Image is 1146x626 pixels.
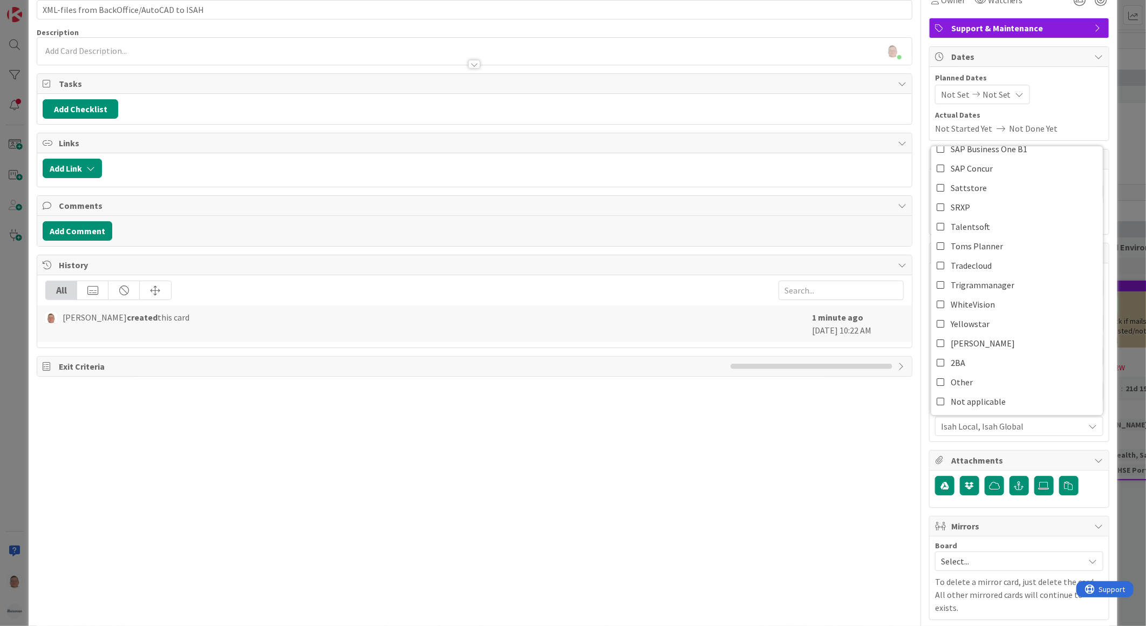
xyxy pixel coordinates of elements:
[951,316,990,332] span: Yellowstar
[127,312,158,323] b: created
[951,520,1089,533] span: Mirrors
[951,219,990,235] span: Talentsoft
[935,575,1103,614] p: To delete a mirror card, just delete the card. All other mirrored cards will continue to exists.
[931,334,1103,353] a: [PERSON_NAME]
[951,355,965,371] span: 2BA
[43,221,112,241] button: Add Comment
[935,72,1103,84] span: Planned Dates
[951,199,970,215] span: SRXP
[931,159,1103,178] a: SAP Concur
[1009,122,1058,135] span: Not Done Yet
[931,236,1103,256] a: Toms Planner
[951,393,1006,410] span: Not applicable
[951,180,987,196] span: Sattstore
[951,50,1089,63] span: Dates
[935,542,957,549] span: Board
[59,137,892,149] span: Links
[931,217,1103,236] a: Talentsoft
[983,88,1011,101] span: Not Set
[951,257,992,274] span: Tradecloud
[931,178,1103,198] a: Sattstore
[931,139,1103,159] a: SAP Business One B1
[951,141,1027,157] span: SAP Business One B1
[931,295,1103,314] a: WhiteVision
[941,554,1079,569] span: Select...
[59,77,892,90] span: Tasks
[951,238,1003,254] span: Toms Planner
[931,314,1103,334] a: Yellowstar
[23,2,49,15] span: Support
[951,160,993,176] span: SAP Concur
[45,312,57,324] img: lD
[951,454,1089,467] span: Attachments
[812,312,863,323] b: 1 minute ago
[935,110,1103,121] span: Actual Dates
[931,353,1103,372] a: 2BA
[63,311,189,324] span: [PERSON_NAME] this card
[46,281,77,300] div: All
[59,360,725,373] span: Exit Criteria
[931,256,1103,275] a: Tradecloud
[935,122,992,135] span: Not Started Yet
[951,296,995,312] span: WhiteVision
[43,99,118,119] button: Add Checklist
[931,392,1103,411] a: Not applicable
[885,43,901,58] img: o7atu1bXEz0AwRIxqlOYmU5UxQC1bWsS.png
[951,335,1015,351] span: [PERSON_NAME]
[931,275,1103,295] a: Trigrammanager
[37,28,79,37] span: Description
[941,88,970,101] span: Not Set
[951,277,1014,293] span: Trigrammanager
[951,22,1089,35] span: Support & Maintenance
[43,159,102,178] button: Add Link
[931,198,1103,217] a: SRXP
[812,311,904,337] div: [DATE] 10:22 AM
[59,258,892,271] span: History
[941,420,1084,433] span: Isah Local, Isah Global
[59,199,892,212] span: Comments
[951,374,973,390] span: Other
[931,372,1103,392] a: Other
[779,281,904,300] input: Search...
